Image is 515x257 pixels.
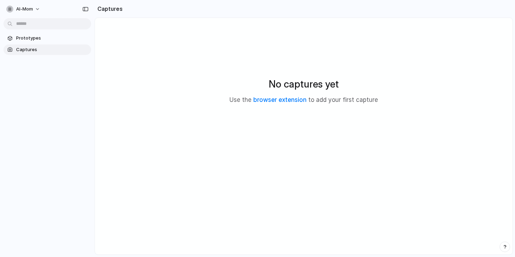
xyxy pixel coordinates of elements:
[4,44,91,55] a: Captures
[16,35,88,42] span: Prototypes
[16,6,33,13] span: al-mom
[253,96,307,103] a: browser extension
[269,77,339,91] h2: No captures yet
[16,46,88,53] span: Captures
[4,4,44,15] button: al-mom
[229,96,378,105] p: Use the to add your first capture
[4,33,91,43] a: Prototypes
[95,5,123,13] h2: Captures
